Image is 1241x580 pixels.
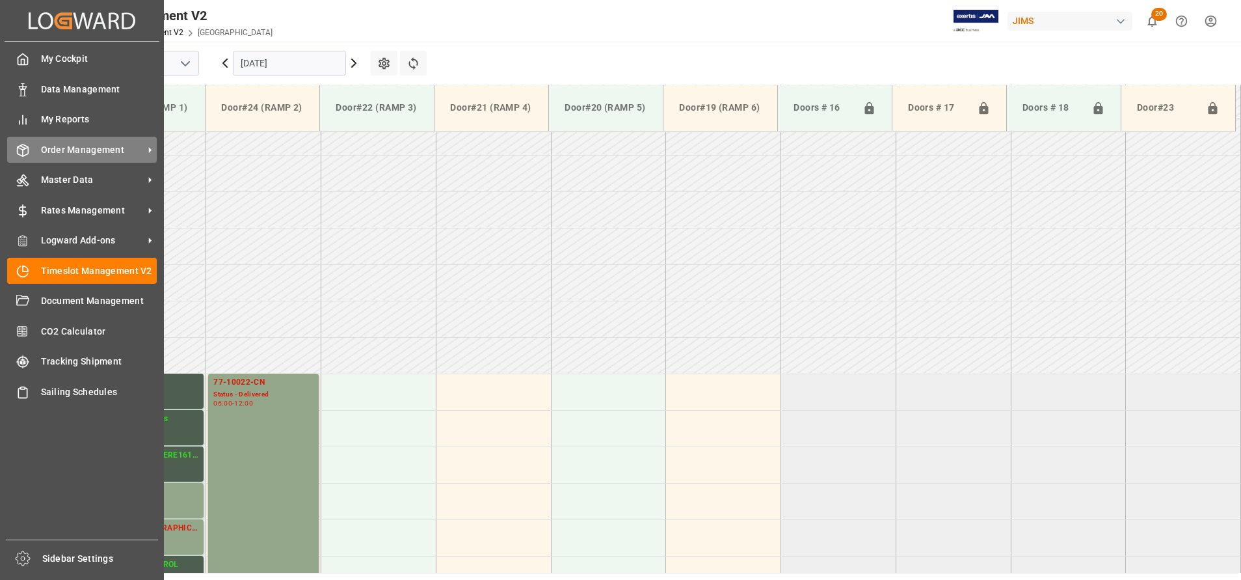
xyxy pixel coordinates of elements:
[213,389,314,400] div: Status - Delivered
[1017,96,1086,120] div: Doors # 18
[1132,96,1201,120] div: Door#23
[1138,7,1167,36] button: show 20 new notifications
[674,96,767,120] div: Door#19 (RAMP 6)
[234,400,253,406] div: 12:00
[57,6,273,25] div: Timeslot Management V2
[41,113,157,126] span: My Reports
[7,107,157,132] a: My Reports
[788,96,857,120] div: Doors # 16
[7,258,157,283] a: Timeslot Management V2
[41,264,157,278] span: Timeslot Management V2
[41,173,144,187] span: Master Data
[7,349,157,374] a: Tracking Shipment
[233,51,346,76] input: DD-MM-YYYY
[213,400,232,406] div: 06:00
[41,385,157,399] span: Sailing Schedules
[41,83,157,96] span: Data Management
[1167,7,1196,36] button: Help Center
[41,294,157,308] span: Document Management
[232,400,234,406] div: -
[903,96,972,120] div: Doors # 17
[41,52,157,66] span: My Cockpit
[41,204,144,217] span: Rates Management
[1151,8,1167,21] span: 20
[330,96,423,120] div: Door#22 (RAMP 3)
[7,76,157,102] a: Data Management
[445,96,538,120] div: Door#21 (RAMP 4)
[7,288,157,314] a: Document Management
[7,46,157,72] a: My Cockpit
[175,53,194,74] button: open menu
[42,552,159,566] span: Sidebar Settings
[41,355,157,368] span: Tracking Shipment
[1007,12,1132,31] div: JIMS
[216,96,309,120] div: Door#24 (RAMP 2)
[7,379,157,404] a: Sailing Schedules
[213,376,314,389] div: 77-10022-CN
[7,318,157,344] a: CO2 Calculator
[559,96,652,120] div: Door#20 (RAMP 5)
[41,325,157,338] span: CO2 Calculator
[41,143,144,157] span: Order Management
[954,10,998,33] img: Exertis%20JAM%20-%20Email%20Logo.jpg_1722504956.jpg
[1007,8,1138,33] button: JIMS
[41,234,144,247] span: Logward Add-ons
